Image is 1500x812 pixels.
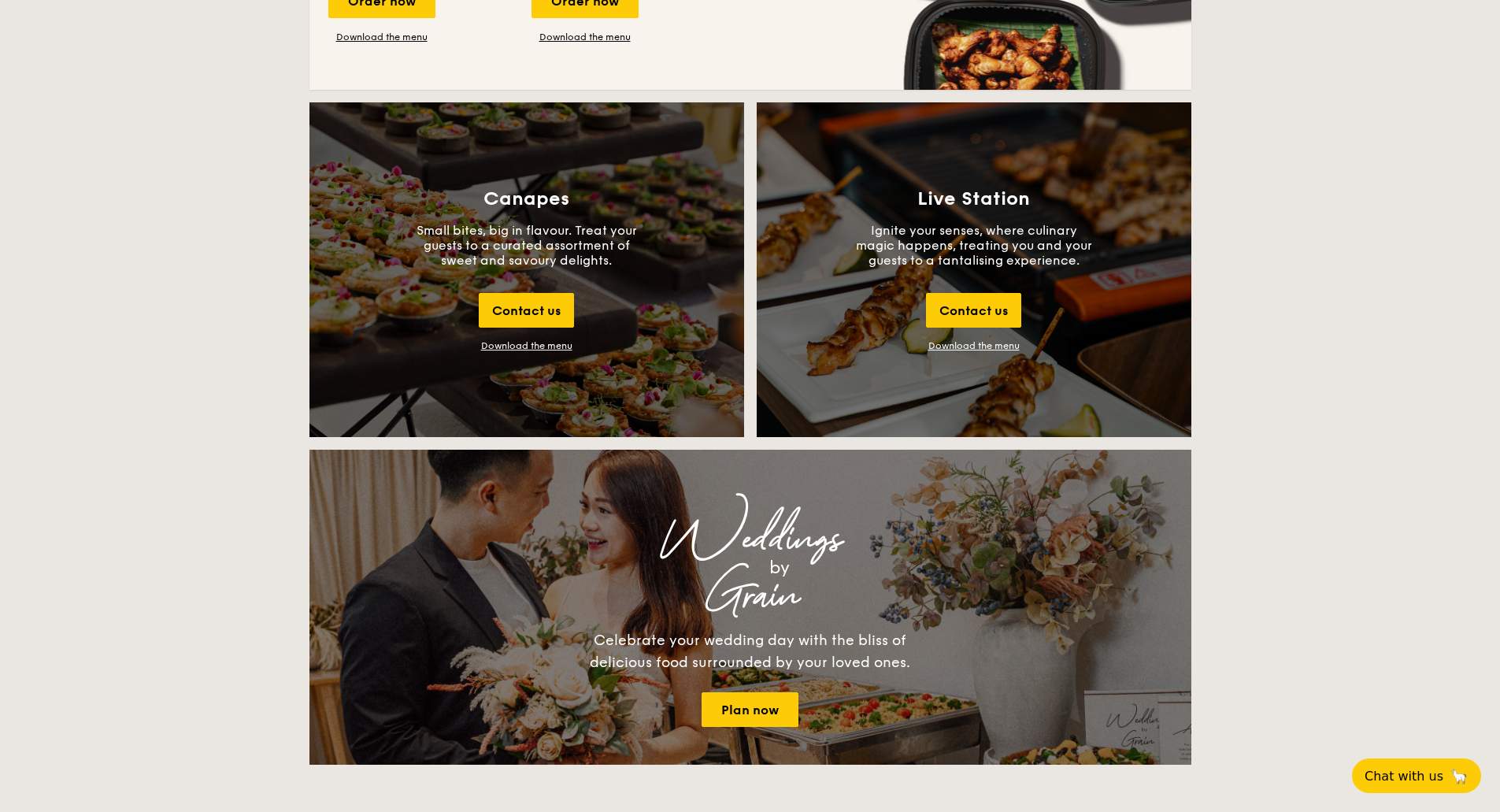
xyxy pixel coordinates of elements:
p: Small bites, big in flavour. Treat your guests to a curated assortment of sweet and savoury delig... [409,223,645,268]
a: Download the menu [928,340,1020,351]
span: Chat with us [1365,769,1443,784]
a: Plan now [702,692,798,727]
p: Ignite your senses, where culinary magic happens, treating you and your guests to a tantalising e... [856,223,1092,268]
div: Contact us [926,293,1021,328]
div: Celebrate your wedding day with the bliss of delicious food surrounded by your loved ones. [573,629,928,673]
div: Download the menu [481,340,572,351]
button: Chat with us🦙 [1352,758,1481,793]
a: Download the menu [328,31,435,43]
h3: Live Station [917,188,1030,210]
div: Weddings [448,525,1053,554]
div: Contact us [479,293,574,328]
span: 🦙 [1450,767,1469,785]
div: Grain [448,582,1053,610]
h3: Canapes [483,188,569,210]
div: by [506,554,1053,582]
a: Download the menu [531,31,639,43]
